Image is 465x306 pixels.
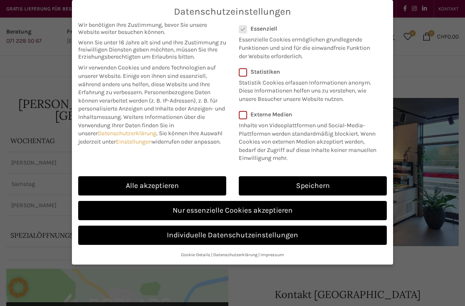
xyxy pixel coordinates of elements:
[239,75,376,103] p: Statistik Cookies erfassen Informationen anonym. Diese Informationen helfen uns zu verstehen, wie...
[78,176,226,195] a: Alle akzeptieren
[78,201,387,220] a: Nur essenzielle Cookies akzeptieren
[78,130,222,145] span: Sie können Ihre Auswahl jederzeit unter widerrufen oder anpassen.
[261,252,284,257] a: Impressum
[239,118,381,162] p: Inhalte von Videoplattformen und Social-Media-Plattformen werden standardmäßig blockiert. Wenn Co...
[239,25,376,32] label: Essenziell
[174,6,291,17] span: Datenschutzeinstellungen
[78,64,216,96] span: Wir verwenden Cookies und andere Technologien auf unserer Website. Einige von ihnen sind essenzie...
[213,252,258,257] a: Datenschutzerklärung
[78,113,205,137] span: Weitere Informationen über die Verwendung Ihrer Daten finden Sie in unserer .
[78,226,387,245] a: Individuelle Datenschutzeinstellungen
[78,89,225,121] span: Personenbezogene Daten können verarbeitet werden (z. B. IP-Adressen), z. B. für personalisierte A...
[239,68,376,75] label: Statistiken
[78,21,226,36] span: Wir benötigen Ihre Zustimmung, bevor Sie unsere Website weiter besuchen können.
[181,252,210,257] a: Cookie-Details
[116,138,152,145] a: Einstellungen
[239,111,381,118] label: Externe Medien
[98,130,156,137] a: Datenschutzerklärung
[239,176,387,195] a: Speichern
[78,39,226,60] span: Wenn Sie unter 16 Jahre alt sind und Ihre Zustimmung zu freiwilligen Diensten geben möchten, müss...
[239,32,376,60] p: Essenzielle Cookies ermöglichen grundlegende Funktionen und sind für die einwandfreie Funktion de...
